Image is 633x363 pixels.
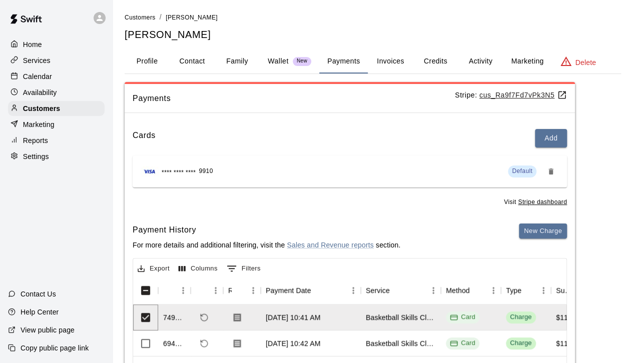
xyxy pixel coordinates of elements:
div: $110.00 [556,312,582,322]
button: Marketing [503,49,551,73]
h6: Payment History [133,223,400,236]
div: Subtotal [556,276,572,304]
div: Basketball Skills Class Membership [366,338,436,348]
button: Sort [470,283,484,297]
button: Sort [196,283,210,297]
div: Type [501,276,551,304]
button: Export [135,261,172,276]
div: Jul 11, 2025, 10:42 AM [266,338,320,348]
div: 694492 [163,338,186,348]
nav: breadcrumb [125,12,621,23]
p: View public page [21,325,75,335]
button: Download Receipt [228,334,246,352]
p: Copy public page link [21,343,89,353]
button: Payments [319,49,368,73]
p: Home [23,39,42,49]
li: / [160,12,162,22]
p: Reports [23,135,48,145]
a: Home [8,37,105,52]
button: Remove [543,163,559,179]
a: Reports [8,133,105,148]
p: Services [23,55,51,65]
p: Contact Us [21,289,56,299]
div: $110.00 [556,338,582,348]
a: Customers [8,101,105,116]
span: 9910 [199,166,213,176]
button: Menu [426,283,441,298]
div: Charge [510,338,532,348]
a: Availability [8,85,105,100]
div: Basketball Skills Class Membership [366,312,436,322]
div: Refund [191,276,223,304]
span: Refund payment [196,335,213,352]
div: Charge [510,312,532,322]
div: Type [506,276,521,304]
button: Download Receipt [228,308,246,326]
button: Sort [521,283,535,297]
div: Aug 11, 2025, 10:41 AM [266,312,320,322]
button: Menu [176,283,191,298]
p: Wallet [268,56,289,66]
button: Menu [208,283,223,298]
div: basic tabs example [125,49,621,73]
p: Customers [23,103,60,113]
div: Payment Date [266,276,311,304]
span: [PERSON_NAME] [166,14,218,21]
div: 749411 [163,312,186,322]
a: Services [8,53,105,68]
span: Visit [504,197,567,207]
p: Calendar [23,71,52,81]
span: Customers [125,14,156,21]
span: New [293,58,311,64]
a: cus_Ra9f7Fd7vPk3N5 [479,91,567,99]
a: Customers [125,13,156,21]
button: Contact [170,49,215,73]
p: Settings [23,151,49,161]
button: Sort [232,283,246,297]
a: Stripe dashboard [518,198,567,205]
h6: Cards [133,129,156,147]
a: Calendar [8,69,105,84]
p: Availability [23,87,57,97]
p: Delete [575,57,596,67]
div: Id [158,276,191,304]
span: Default [512,167,532,174]
div: Receipt [223,276,261,304]
div: Service [361,276,441,304]
div: Payment Date [261,276,361,304]
div: Method [446,276,470,304]
a: Sales and Revenue reports [287,241,373,249]
span: Refund payment [196,309,213,326]
div: Receipt [228,276,232,304]
p: Stripe: [455,90,567,100]
button: Credits [413,49,458,73]
button: Menu [486,283,501,298]
button: Sort [311,283,325,297]
span: Payments [133,92,455,105]
a: Marketing [8,117,105,132]
div: Card [450,338,475,348]
p: Marketing [23,119,55,129]
button: Menu [346,283,361,298]
div: Method [441,276,501,304]
h5: [PERSON_NAME] [125,28,621,41]
button: Add [535,129,567,147]
button: Activity [458,49,503,73]
button: Family [215,49,260,73]
p: For more details and additional filtering, visit the section. [133,240,400,250]
p: Help Center [21,307,59,317]
div: Card [450,312,475,322]
button: New Charge [519,223,567,239]
img: Credit card brand logo [141,166,159,176]
a: Settings [8,149,105,164]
